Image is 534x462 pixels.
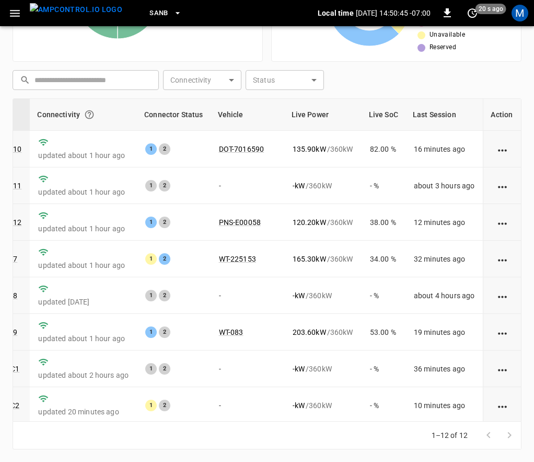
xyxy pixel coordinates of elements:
[38,297,129,307] p: updated [DATE]
[496,400,509,411] div: action cell options
[145,180,157,191] div: 1
[496,327,509,337] div: action cell options
[145,290,157,301] div: 1
[512,5,528,21] div: profile-icon
[405,387,483,424] td: 10 minutes ago
[293,181,353,191] div: / 360 kW
[464,5,481,21] button: set refresh interval
[293,327,326,337] p: 203.60 kW
[429,30,465,40] span: Unavailable
[211,387,284,424] td: -
[293,290,305,301] p: - kW
[405,241,483,277] td: 32 minutes ago
[362,241,405,277] td: 34.00 %
[362,99,405,131] th: Live SoC
[219,218,261,227] a: PNS-E00058
[159,180,170,191] div: 2
[293,400,353,411] div: / 360 kW
[38,407,129,417] p: updated 20 minutes ago
[219,255,256,263] a: WT-225153
[405,131,483,167] td: 16 minutes ago
[293,144,326,154] p: 135.90 kW
[159,217,170,228] div: 2
[37,105,130,124] div: Connectivity
[159,253,170,265] div: 2
[38,333,129,344] p: updated about 1 hour ago
[219,328,243,336] a: WT-083
[405,204,483,241] td: 12 minutes ago
[356,8,431,18] p: [DATE] 14:50:45 -07:00
[38,187,129,197] p: updated about 1 hour ago
[496,254,509,264] div: action cell options
[293,254,326,264] p: 165.30 kW
[483,99,521,131] th: Action
[159,363,170,375] div: 2
[362,387,405,424] td: - %
[318,8,354,18] p: Local time
[145,253,157,265] div: 1
[475,4,506,14] span: 20 s ago
[405,99,483,131] th: Last Session
[293,181,305,191] p: - kW
[496,290,509,301] div: action cell options
[362,277,405,314] td: - %
[219,145,264,153] a: DOT-7016590
[159,143,170,155] div: 2
[149,7,168,19] span: SanB
[80,105,99,124] button: Connection between the charger and our software.
[362,167,405,204] td: - %
[145,143,157,155] div: 1
[159,400,170,411] div: 2
[145,363,157,375] div: 1
[496,144,509,154] div: action cell options
[38,260,129,271] p: updated about 1 hour ago
[159,326,170,338] div: 2
[284,99,362,131] th: Live Power
[293,217,353,228] div: / 360 kW
[293,254,353,264] div: / 360 kW
[293,364,353,374] div: / 360 kW
[496,181,509,191] div: action cell options
[137,99,210,131] th: Connector Status
[211,351,284,387] td: -
[30,3,122,16] img: ampcontrol.io logo
[429,42,456,53] span: Reserved
[159,290,170,301] div: 2
[362,131,405,167] td: 82.00 %
[405,351,483,387] td: 36 minutes ago
[211,277,284,314] td: -
[496,364,509,374] div: action cell options
[38,370,129,380] p: updated about 2 hours ago
[405,167,483,204] td: about 3 hours ago
[38,223,129,234] p: updated about 1 hour ago
[293,400,305,411] p: - kW
[405,314,483,351] td: 19 minutes ago
[293,217,326,228] p: 120.20 kW
[293,144,353,154] div: / 360 kW
[362,351,405,387] td: - %
[211,99,284,131] th: Vehicle
[293,327,353,337] div: / 360 kW
[211,167,284,204] td: -
[293,364,305,374] p: - kW
[362,314,405,351] td: 53.00 %
[145,326,157,338] div: 1
[432,430,468,441] p: 1–12 of 12
[293,290,353,301] div: / 360 kW
[145,3,186,24] button: SanB
[496,217,509,228] div: action cell options
[405,277,483,314] td: about 4 hours ago
[38,150,129,161] p: updated about 1 hour ago
[145,217,157,228] div: 1
[145,400,157,411] div: 1
[362,204,405,241] td: 38.00 %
